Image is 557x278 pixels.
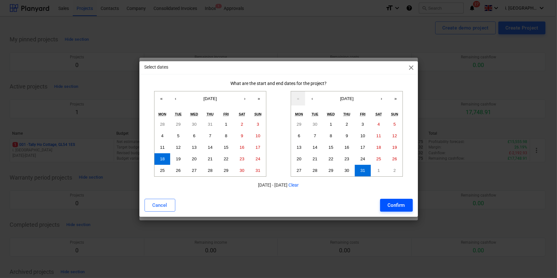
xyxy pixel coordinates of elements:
button: August 10, 2025 [250,130,266,142]
abbr: August 5, 2025 [177,133,179,138]
button: July 31, 2025 [202,119,218,130]
button: August 22, 2025 [218,153,234,165]
abbr: Tuesday [312,112,318,116]
abbr: Saturday [239,112,245,116]
button: August 21, 2025 [202,153,218,165]
button: August 28, 2025 [202,165,218,176]
abbr: October 22, 2025 [328,156,333,161]
abbr: October 23, 2025 [345,156,349,161]
abbr: August 24, 2025 [255,156,260,161]
button: August 30, 2025 [234,165,250,176]
abbr: August 29, 2025 [224,168,229,173]
button: › [238,91,252,105]
abbr: October 13, 2025 [297,145,302,150]
abbr: August 23, 2025 [240,156,245,161]
button: October 16, 2025 [339,142,355,153]
button: October 12, 2025 [387,130,403,142]
abbr: October 16, 2025 [345,145,349,150]
abbr: October 5, 2025 [394,122,396,127]
abbr: August 1, 2025 [225,122,227,127]
button: October 13, 2025 [291,142,307,153]
button: October 21, 2025 [307,153,323,165]
button: October 11, 2025 [371,130,387,142]
button: October 27, 2025 [291,165,307,176]
abbr: October 17, 2025 [361,145,365,150]
button: October 5, 2025 [387,119,403,130]
button: August 8, 2025 [218,130,234,142]
button: October 30, 2025 [339,165,355,176]
button: « [291,91,305,105]
button: [DATE] [183,91,238,105]
abbr: October 21, 2025 [312,156,317,161]
abbr: October 20, 2025 [297,156,302,161]
abbr: Friday [360,112,365,116]
abbr: August 25, 2025 [160,168,165,173]
abbr: November 1, 2025 [378,168,380,173]
button: August 27, 2025 [186,165,202,176]
abbr: August 15, 2025 [224,145,229,150]
abbr: August 10, 2025 [255,133,260,138]
abbr: October 9, 2025 [346,133,348,138]
abbr: Saturday [376,112,382,116]
button: October 29, 2025 [323,165,339,176]
button: August 11, 2025 [154,142,170,153]
button: August 26, 2025 [170,165,186,176]
abbr: October 27, 2025 [297,168,302,173]
abbr: October 26, 2025 [392,156,397,161]
abbr: August 6, 2025 [193,133,195,138]
abbr: October 30, 2025 [345,168,349,173]
button: August 2, 2025 [234,119,250,130]
button: October 2, 2025 [339,119,355,130]
abbr: Thursday [343,112,350,116]
abbr: August 11, 2025 [160,145,165,150]
abbr: October 19, 2025 [392,145,397,150]
abbr: October 1, 2025 [330,122,332,127]
abbr: August 17, 2025 [255,145,260,150]
button: August 16, 2025 [234,142,250,153]
abbr: August 4, 2025 [161,133,163,138]
div: Cancel [153,201,167,209]
button: August 12, 2025 [170,142,186,153]
button: August 5, 2025 [170,130,186,142]
button: August 17, 2025 [250,142,266,153]
button: › [374,91,388,105]
button: October 6, 2025 [291,130,307,142]
abbr: August 21, 2025 [208,156,212,161]
abbr: October 29, 2025 [328,168,333,173]
abbr: October 11, 2025 [376,133,381,138]
abbr: August 2, 2025 [241,122,243,127]
button: August 23, 2025 [234,153,250,165]
abbr: October 28, 2025 [312,168,317,173]
button: July 30, 2025 [186,119,202,130]
abbr: August 30, 2025 [240,168,245,173]
abbr: July 31, 2025 [208,122,212,127]
abbr: Friday [223,112,229,116]
button: August 18, 2025 [154,153,170,165]
button: August 29, 2025 [218,165,234,176]
abbr: August 7, 2025 [209,133,211,138]
abbr: August 19, 2025 [176,156,181,161]
button: October 31, 2025 [355,165,371,176]
button: October 17, 2025 [355,142,371,153]
abbr: October 18, 2025 [376,145,381,150]
button: November 1, 2025 [371,165,387,176]
div: Chat Widget [525,247,557,278]
button: August 13, 2025 [186,142,202,153]
abbr: Thursday [207,112,214,116]
abbr: July 30, 2025 [192,122,197,127]
abbr: Monday [295,112,303,116]
abbr: August 14, 2025 [208,145,212,150]
abbr: October 31, 2025 [361,168,365,173]
button: [DATE] [319,91,374,105]
button: August 1, 2025 [218,119,234,130]
button: October 18, 2025 [371,142,387,153]
button: » [252,91,266,105]
button: October 23, 2025 [339,153,355,165]
button: October 7, 2025 [307,130,323,142]
abbr: October 10, 2025 [361,133,365,138]
abbr: September 30, 2025 [312,122,317,127]
abbr: October 8, 2025 [330,133,332,138]
span: [DATE] [340,96,353,101]
button: ‹ [305,91,319,105]
p: Select dates [145,64,169,71]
